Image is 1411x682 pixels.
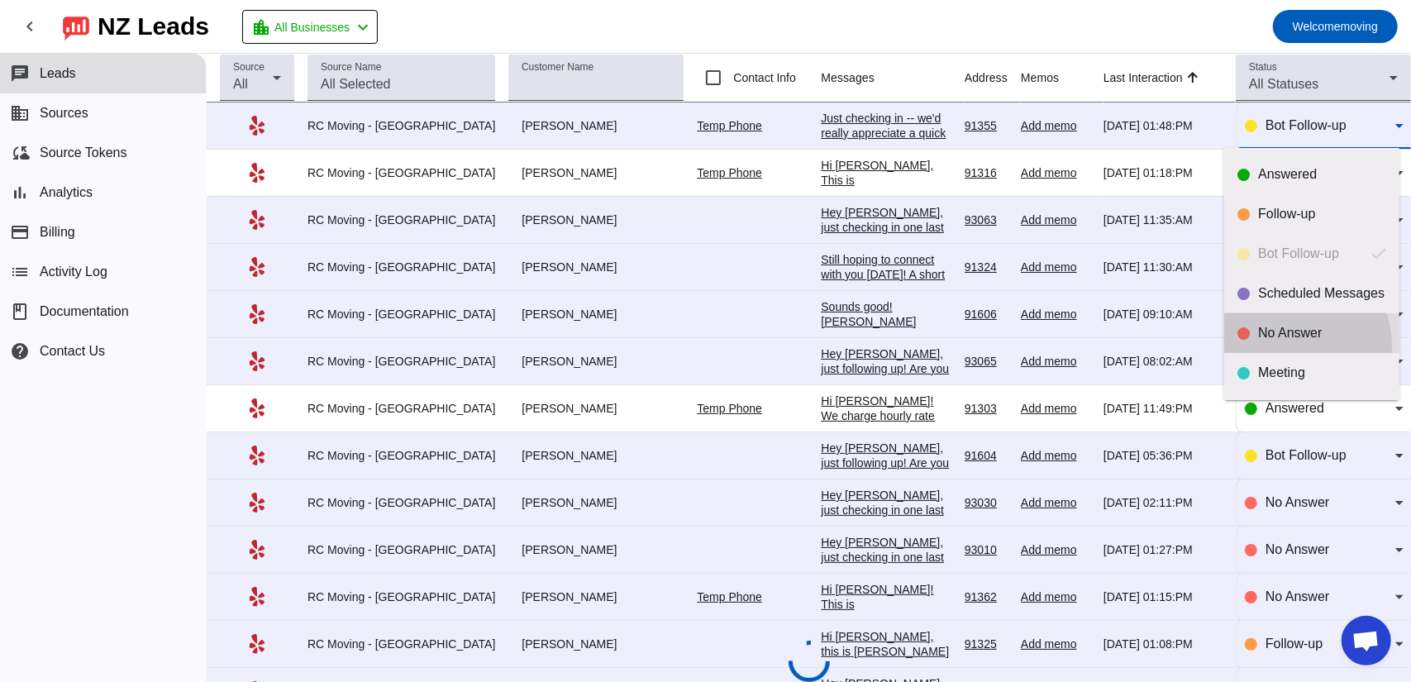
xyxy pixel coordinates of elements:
[1258,166,1386,183] div: Answered
[1258,285,1386,302] div: Scheduled Messages
[1342,616,1391,665] div: Open chat
[1258,365,1386,381] div: Meeting
[1258,325,1386,341] div: No Answer
[1258,206,1386,222] div: Follow-up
